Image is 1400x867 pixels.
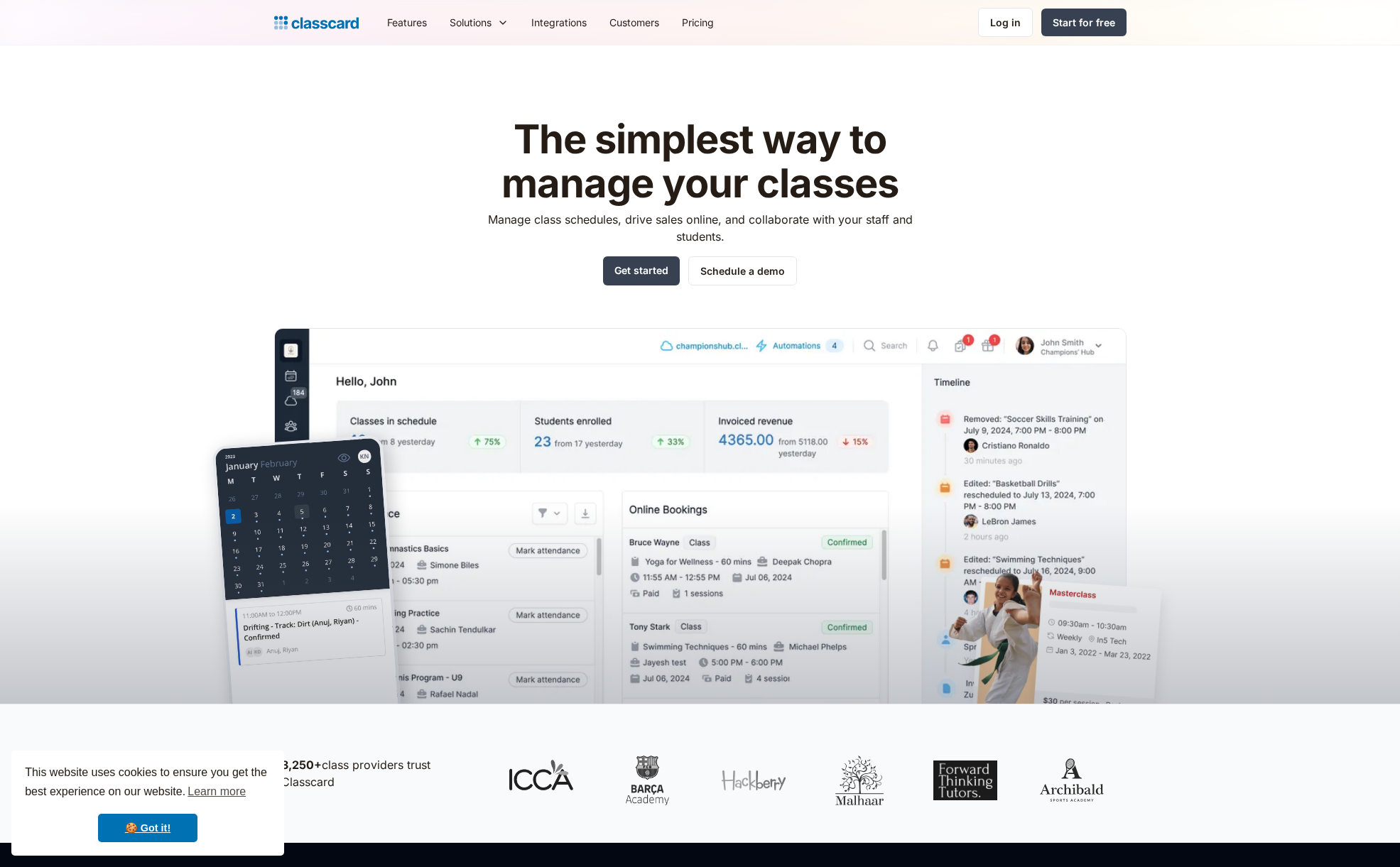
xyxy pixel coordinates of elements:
[11,751,284,856] div: cookieconsent
[520,6,598,38] a: Integrations
[474,118,926,205] h1: The simplest way to manage your classes
[25,764,271,802] span: This website uses cookies to ensure you get the best experience on our website.
[281,758,322,772] strong: 3,250+
[688,256,797,285] a: Schedule a demo
[1041,9,1127,36] a: Start for free
[671,6,725,38] a: Pricing
[1053,15,1115,30] div: Start for free
[474,211,926,245] p: Manage class schedules, drive sales online, and collaborate with your staff and students.
[98,814,197,842] a: dismiss cookie message
[450,15,492,30] div: Solutions
[990,15,1021,30] div: Log in
[185,781,248,802] a: learn more about cookies
[598,6,671,38] a: Customers
[376,6,438,38] a: Features
[603,256,680,285] a: Get started
[978,8,1033,37] a: Log in
[281,756,480,790] p: class providers trust Classcard
[274,13,359,33] a: Logo
[438,6,520,38] div: Solutions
